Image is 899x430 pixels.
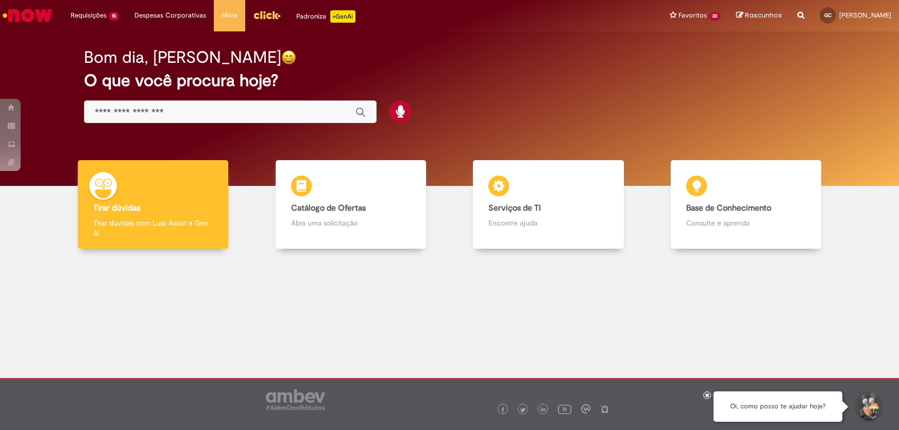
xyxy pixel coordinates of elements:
p: Abra uma solicitação [291,218,411,228]
a: Serviços de TI Encontre ajuda [450,160,648,249]
img: ServiceNow [1,5,54,26]
p: Tirar dúvidas com Lupi Assist e Gen Ai [93,218,213,238]
b: Catálogo de Ofertas [291,203,366,213]
span: GC [824,12,832,19]
span: [PERSON_NAME] [839,11,891,20]
h2: Bom dia, [PERSON_NAME] [84,48,281,66]
span: 15 [109,12,119,21]
a: Base de Conhecimento Consulte e aprenda [647,160,845,249]
span: Favoritos [679,10,707,21]
span: Requisições [71,10,107,21]
p: +GenAi [330,10,355,23]
a: Rascunhos [736,11,782,21]
img: logo_footer_naosei.png [600,404,609,414]
a: Tirar dúvidas Tirar dúvidas com Lupi Assist e Gen Ai [54,160,252,249]
span: More [222,10,238,21]
span: Rascunhos [745,10,782,20]
img: logo_footer_workplace.png [581,404,590,414]
div: Oi, como posso te ajudar hoje? [714,391,842,422]
p: Consulte e aprenda [686,218,806,228]
a: Catálogo de Ofertas Abra uma solicitação [252,160,450,249]
img: logo_footer_youtube.png [558,402,571,416]
div: Padroniza [296,10,355,23]
img: logo_footer_facebook.png [500,407,505,412]
h2: O que você procura hoje? [84,72,815,90]
b: Tirar dúvidas [93,203,140,213]
img: logo_footer_linkedin.png [541,407,546,413]
b: Base de Conhecimento [686,203,771,213]
b: Serviços de TI [488,203,541,213]
img: click_logo_yellow_360x200.png [253,7,281,23]
img: happy-face.png [281,50,296,65]
img: logo_footer_twitter.png [520,407,525,412]
img: logo_footer_ambev_rotulo_gray.png [266,389,325,410]
button: Iniciar Conversa de Suporte [853,391,884,422]
span: Despesas Corporativas [134,10,206,21]
p: Encontre ajuda [488,218,608,228]
span: 30 [709,12,721,21]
